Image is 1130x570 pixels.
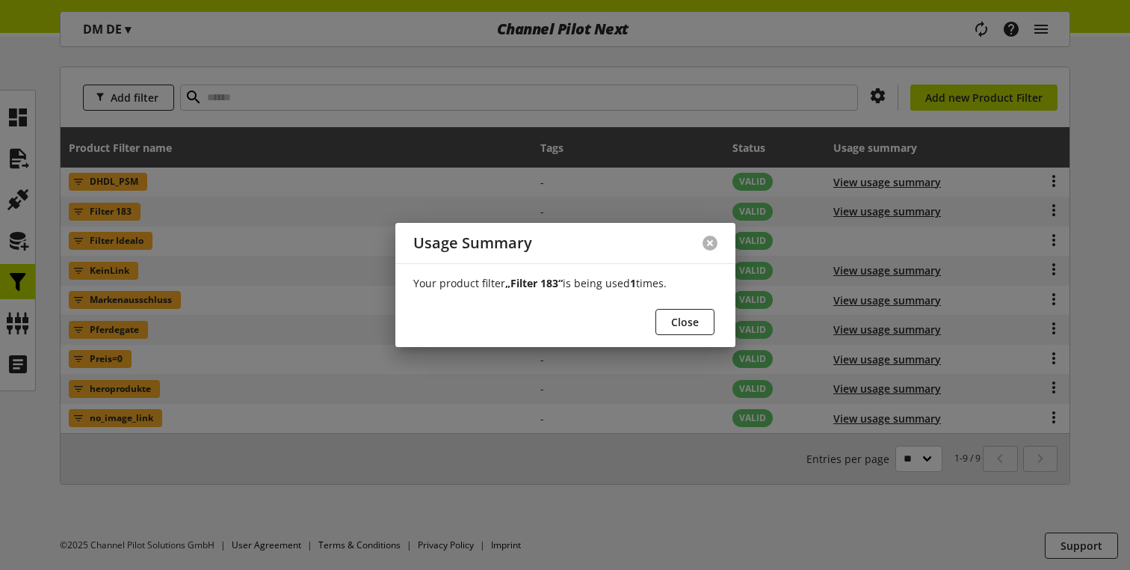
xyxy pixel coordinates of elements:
[655,309,714,335] button: Close
[630,276,636,290] b: 1
[413,235,532,252] h2: Usage Summary
[413,275,717,291] p: Your product filter is being used times.
[505,276,563,290] b: „Filter 183“
[671,314,699,330] span: Close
